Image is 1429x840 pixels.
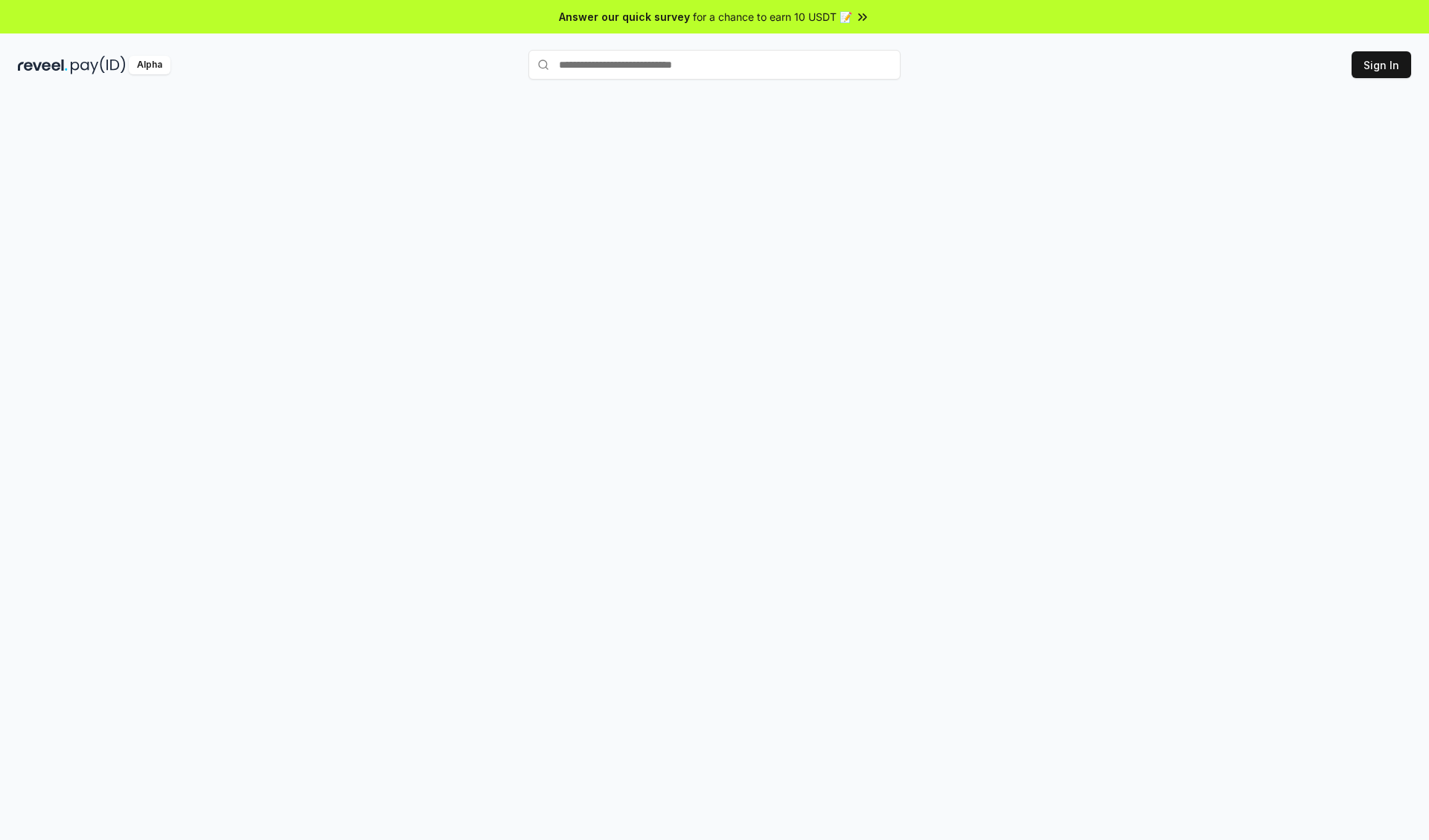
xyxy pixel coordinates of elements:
div: Alpha [129,56,170,74]
span: for a chance to earn 10 USDT 📝 [693,9,852,25]
img: reveel_dark [18,56,68,74]
span: Answer our quick survey [559,9,690,25]
img: pay_id [71,56,126,74]
button: Sign In [1352,51,1411,78]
